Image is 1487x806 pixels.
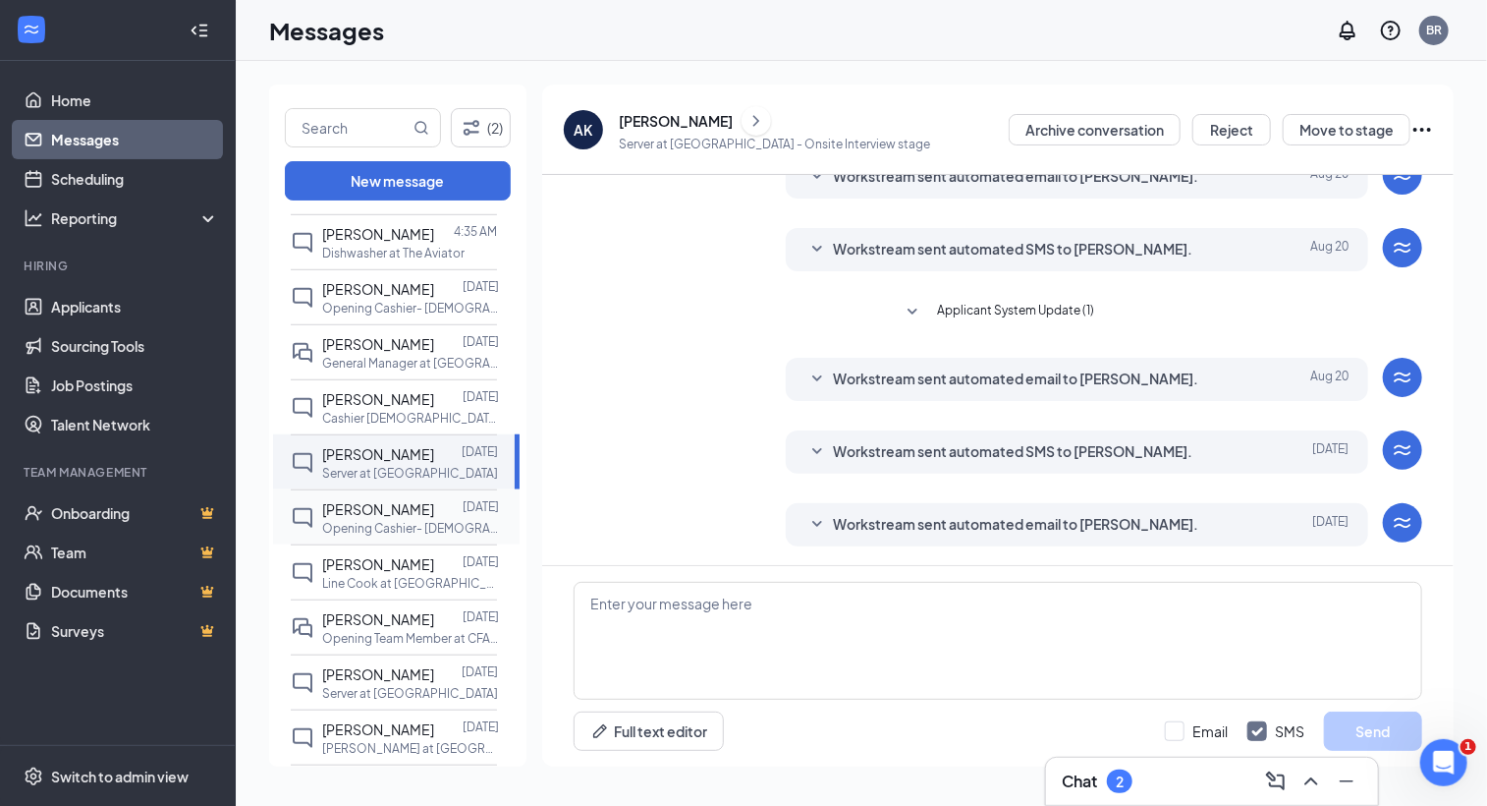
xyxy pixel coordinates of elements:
p: [DATE] [463,388,499,405]
svg: WorkstreamLogo [22,20,41,39]
button: Reject [1192,114,1271,145]
svg: Minimize [1335,770,1358,793]
p: [PERSON_NAME] at [GEOGRAPHIC_DATA][PERSON_NAME] [322,740,499,757]
svg: QuestionInfo [1379,19,1403,42]
a: Talent Network [51,405,219,444]
a: Messages [51,120,219,159]
p: [DATE] [463,333,499,350]
input: Search [286,109,410,146]
div: BR [1426,22,1442,38]
svg: Pen [590,721,610,741]
svg: Settings [24,767,43,786]
span: [DATE] [1312,513,1349,537]
h1: Messages [269,14,384,47]
svg: DoubleChat [291,341,314,365]
span: [PERSON_NAME] [322,335,434,353]
span: [PERSON_NAME] [322,610,434,628]
span: Applicant System Update (1) [937,301,1094,324]
button: Move to stage [1283,114,1410,145]
a: Scheduling [51,159,219,199]
svg: SmallChevronDown [805,165,829,189]
div: Reporting [51,208,220,228]
span: Workstream sent automated email to [PERSON_NAME]. [833,513,1198,537]
p: [DATE] [462,443,498,460]
svg: WorkstreamLogo [1391,511,1414,535]
svg: Ellipses [1410,118,1434,142]
p: Server at [GEOGRAPHIC_DATA] [322,465,498,482]
p: Opening Cashier- [DEMOGRAPHIC_DATA]-fil-A at [GEOGRAPHIC_DATA] [322,300,499,317]
button: Full text editorPen [574,712,724,751]
svg: ChatInactive [291,561,314,585]
svg: SmallChevronDown [805,513,829,537]
p: [DATE] [463,719,499,735]
a: TeamCrown [51,533,219,572]
span: [PERSON_NAME] [322,280,434,298]
span: [PERSON_NAME] [322,225,434,243]
div: Team Management [24,464,215,481]
svg: ChevronRight [746,109,766,133]
div: [PERSON_NAME] [619,111,733,131]
svg: ChatInactive [291,231,314,255]
p: Line Cook at [GEOGRAPHIC_DATA] [322,575,499,592]
p: [DATE] [463,608,499,625]
h3: Chat [1062,771,1097,792]
svg: Analysis [24,208,43,228]
svg: Notifications [1336,19,1359,42]
a: DocumentsCrown [51,572,219,611]
svg: WorkstreamLogo [1391,236,1414,259]
span: [PERSON_NAME] [322,555,434,573]
div: Hiring [24,258,215,274]
svg: ChevronUp [1299,770,1323,793]
span: 1 [1460,739,1476,755]
p: Opening Team Member at CFA [GEOGRAPHIC_DATA][PERSON_NAME] [322,630,499,647]
svg: WorkstreamLogo [1391,438,1414,462]
a: Applicants [51,287,219,326]
span: [PERSON_NAME] [322,665,434,683]
a: OnboardingCrown [51,493,219,533]
svg: SmallChevronDown [805,368,829,391]
svg: SmallChevronDown [805,440,829,464]
p: Server at [GEOGRAPHIC_DATA] [322,685,498,702]
p: Opening Cashier- [DEMOGRAPHIC_DATA]-fil-A at [GEOGRAPHIC_DATA] [322,520,499,537]
p: [DATE] [462,663,498,680]
svg: Collapse [190,21,209,40]
div: AK [575,120,593,140]
iframe: Intercom live chat [1420,739,1467,786]
svg: SmallChevronDown [805,238,829,261]
svg: ChatInactive [291,726,314,750]
button: Archive conversation [1009,114,1181,145]
svg: WorkstreamLogo [1391,366,1414,389]
a: Home [51,81,219,120]
a: Sourcing Tools [51,326,219,366]
p: Cashier [DEMOGRAPHIC_DATA]-fil-A at CFA [GEOGRAPHIC_DATA] [322,410,499,427]
a: SurveysCrown [51,611,219,651]
p: Dishwasher at The Aviator [322,245,465,261]
span: Workstream sent automated SMS to [PERSON_NAME]. [833,440,1192,464]
button: SmallChevronDownApplicant System Update (1) [901,301,1094,324]
p: [DATE] [463,278,499,295]
span: [PERSON_NAME] [322,390,434,408]
svg: MagnifyingGlass [413,120,429,136]
span: Aug 20 [1310,165,1349,189]
svg: DoubleChat [291,616,314,640]
button: Minimize [1331,766,1362,797]
span: Aug 20 [1310,368,1349,391]
p: General Manager at [GEOGRAPHIC_DATA] [322,355,499,372]
span: Workstream sent automated email to [PERSON_NAME]. [833,368,1198,391]
p: [DATE] [463,553,499,570]
button: ChevronRight [742,106,771,136]
span: Workstream sent automated email to [PERSON_NAME]. [833,165,1198,189]
svg: ChatInactive [291,671,314,695]
span: Workstream sent automated SMS to [PERSON_NAME]. [833,238,1192,261]
span: [PERSON_NAME] [322,445,434,463]
svg: ChatInactive [291,451,314,475]
svg: ChatInactive [291,286,314,310]
button: New message [285,161,511,201]
p: Server at [GEOGRAPHIC_DATA] - Onsite Interview stage [619,136,930,152]
button: Send [1324,712,1422,751]
button: Filter (2) [451,108,511,147]
div: 2 [1116,774,1124,790]
div: Switch to admin view [51,767,189,786]
svg: Filter [460,116,483,140]
p: [DATE] [463,498,499,515]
